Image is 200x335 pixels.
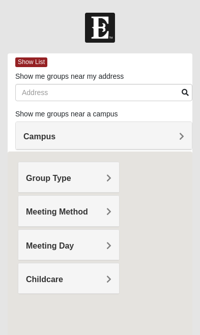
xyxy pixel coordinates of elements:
[26,275,63,284] span: Childcare
[26,241,74,250] span: Meeting Day
[18,263,119,293] div: Childcare
[15,84,192,101] input: Address
[16,122,192,149] div: Campus
[23,132,55,141] span: Campus
[18,162,119,192] div: Group Type
[18,196,119,226] div: Meeting Method
[26,174,71,182] span: Group Type
[18,230,119,260] div: Meeting Day
[15,71,124,81] label: Show me groups near my address
[26,207,88,216] span: Meeting Method
[15,57,47,67] span: Show List
[85,13,115,43] img: Church of Eleven22 Logo
[15,109,118,119] label: Show me groups near a campus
